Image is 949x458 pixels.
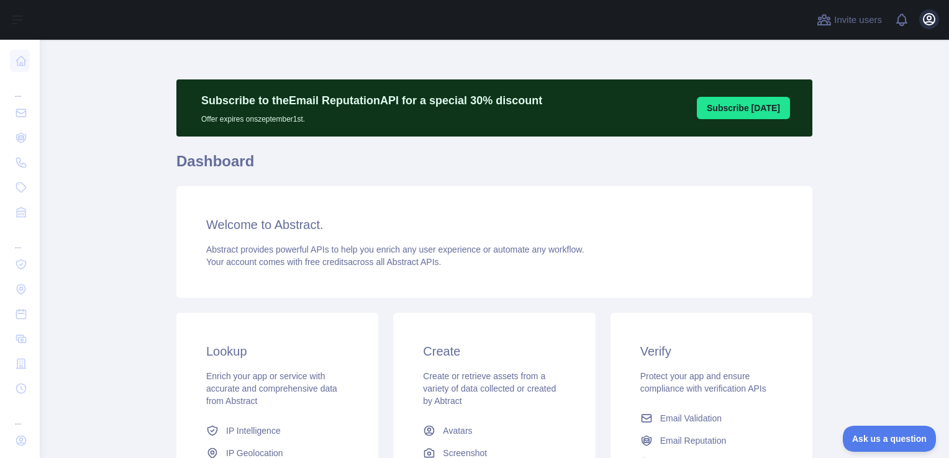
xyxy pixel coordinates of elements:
[226,424,281,437] span: IP Intelligence
[10,402,30,427] div: ...
[423,343,565,360] h3: Create
[635,429,788,452] a: Email Reputation
[640,371,766,393] span: Protect your app and ensure compliance with verification APIs
[201,92,542,109] p: Subscribe to the Email Reputation API for a special 30 % discount
[201,420,353,442] a: IP Intelligence
[176,151,812,181] h1: Dashboard
[418,420,570,442] a: Avatars
[10,74,30,99] div: ...
[206,216,783,233] h3: Welcome to Abstract.
[206,257,441,267] span: Your account comes with across all Abstract APIs.
[660,412,722,424] span: Email Validation
[640,343,783,360] h3: Verify
[443,424,472,437] span: Avatars
[305,257,348,267] span: free credits
[834,13,882,27] span: Invite users
[423,371,556,406] span: Create or retrieve assets from a variety of data collected or created by Abtract
[10,226,30,251] div: ...
[660,434,727,447] span: Email Reputation
[635,407,788,429] a: Email Validation
[206,245,584,254] span: Abstract provides powerful APIs to help you enrich any user experience or automate any workflow.
[843,426,937,452] iframe: Toggle Customer Support
[697,97,790,119] button: Subscribe [DATE]
[206,343,348,360] h3: Lookup
[814,10,884,30] button: Invite users
[201,109,542,124] p: Offer expires on szeptember 1st.
[206,371,337,406] span: Enrich your app or service with accurate and comprehensive data from Abstract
